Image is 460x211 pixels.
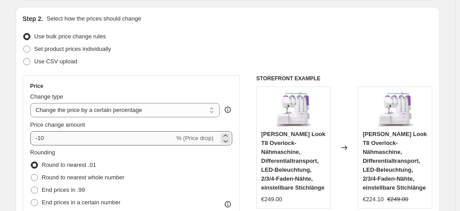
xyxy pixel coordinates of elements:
[256,75,433,82] h6: STOREFRONT EXAMPLE
[30,121,85,128] span: Price change amount
[23,14,43,23] h2: Step 2.
[223,105,232,114] div: help
[30,131,175,145] input: -15
[42,174,125,181] span: Round to nearest whole number
[34,33,106,40] span: Use bulk price change rules
[377,91,413,127] img: 61FxbsloIkL_80x.jpg
[363,131,427,191] span: [PERSON_NAME] Look T8 Overlock-Nähmaschine, Differentialtransport, LED-Beleuchtung, 2/3/4-Faden-N...
[363,195,384,204] div: €224.10
[42,199,121,206] span: End prices in a certain number
[34,58,77,65] span: Use CSV upload
[261,195,282,204] div: €249.00
[42,161,96,168] span: Round to nearest .01
[387,195,408,204] strike: €249.00
[176,135,213,141] span: % (Price drop)
[46,14,141,23] p: Select how the prices should change
[34,46,111,52] span: Set product prices individually
[30,93,63,100] span: Change type
[42,186,85,193] span: End prices in .99
[30,149,55,156] span: Rounding
[261,131,326,191] span: [PERSON_NAME] Look T8 Overlock-Nähmaschine, Differentialtransport, LED-Beleuchtung, 2/3/4-Faden-N...
[30,83,43,90] h3: Price
[276,91,311,127] img: 61FxbsloIkL_80x.jpg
